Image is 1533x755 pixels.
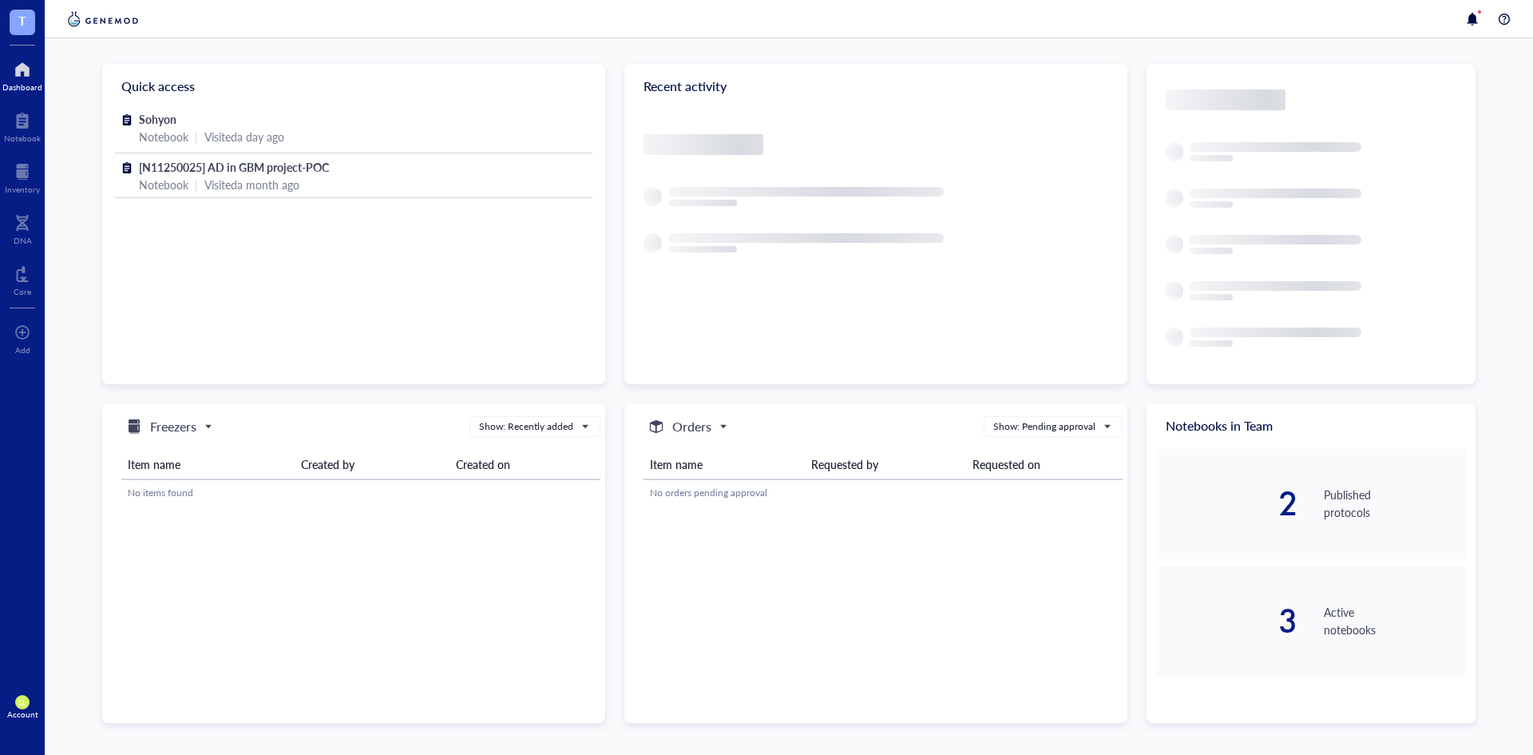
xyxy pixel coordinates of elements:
[150,417,196,436] h5: Freezers
[204,128,284,145] div: Visited a day ago
[805,450,966,479] th: Requested by
[14,236,32,245] div: DNA
[204,176,299,193] div: Visited a month ago
[1156,487,1298,519] div: 2
[450,450,585,479] th: Created on
[4,108,41,143] a: Notebook
[993,419,1095,434] div: Show: Pending approval
[644,450,805,479] th: Item name
[139,111,176,127] span: Sohyon
[1156,605,1298,637] div: 3
[121,450,295,479] th: Item name
[15,345,30,355] div: Add
[7,709,38,719] div: Account
[139,159,329,175] span: [N11250025] AD in GBM project-POC
[1324,486,1466,521] div: Published protocols
[139,128,188,145] div: Notebook
[2,57,42,92] a: Dashboard
[5,159,40,194] a: Inventory
[18,10,26,30] span: T
[5,185,40,194] div: Inventory
[195,128,198,145] div: |
[64,10,142,29] img: genemod-logo
[1324,603,1466,638] div: Active notebooks
[966,450,1107,479] th: Requested on
[102,64,605,109] div: Quick access
[1147,403,1476,448] div: Notebooks in Team
[14,261,31,296] a: Core
[139,176,188,193] div: Notebook
[479,419,573,434] div: Show: Recently added
[4,133,41,143] div: Notebook
[14,287,31,296] div: Core
[2,82,42,92] div: Dashboard
[18,698,26,707] span: SL
[195,176,198,193] div: |
[624,64,1127,109] div: Recent activity
[650,486,1116,500] div: No orders pending approval
[295,450,450,479] th: Created by
[14,210,32,245] a: DNA
[672,417,711,436] h5: Orders
[128,486,594,500] div: No items found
